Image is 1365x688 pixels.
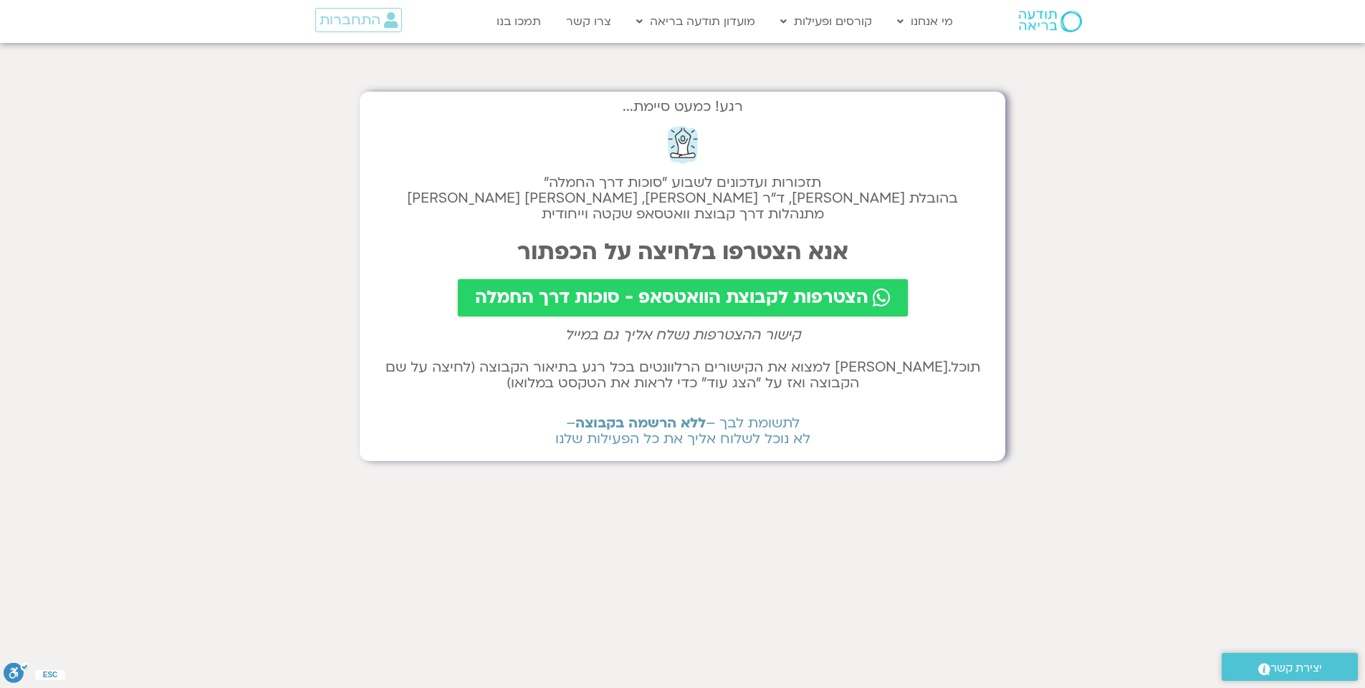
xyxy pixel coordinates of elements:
[320,12,380,28] span: התחברות
[629,8,762,35] a: מועדון תודעה בריאה
[575,414,706,432] b: ללא הרשמה בקבוצה
[475,288,868,308] span: הצטרפות לקבוצת הוואטסאפ - סוכות דרך החמלה
[773,8,879,35] a: קורסים ופעילות
[374,239,991,265] h2: אנא הצטרפו בלחיצה על הכפתור
[559,8,618,35] a: צרו קשר
[374,175,991,222] h2: תזכורות ועדכונים לשבוע "סוכות דרך החמלה" בהובלת [PERSON_NAME], ד״ר [PERSON_NAME], [PERSON_NAME] [...
[374,327,991,343] h2: קישור ההצטרפות נשלח אליך גם במייל
[1019,11,1082,32] img: תודעה בריאה
[374,359,991,391] h2: תוכל.[PERSON_NAME] למצוא את הקישורים הרלוונטים בכל רגע בתיאור הקבוצה (לחיצה על שם הקבוצה ואז על ״...
[374,106,991,107] h2: רגע! כמעט סיימת...
[890,8,960,35] a: מי אנחנו
[458,279,908,316] a: הצטרפות לקבוצת הוואטסאפ - סוכות דרך החמלה
[374,415,991,447] h2: לתשומת לבך – – לא נוכל לשלוח אליך את כל הפעילות שלנו
[489,8,548,35] a: תמכו בנו
[1222,653,1358,681] a: יצירת קשר
[315,8,402,32] a: התחברות
[1270,659,1322,678] span: יצירת קשר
